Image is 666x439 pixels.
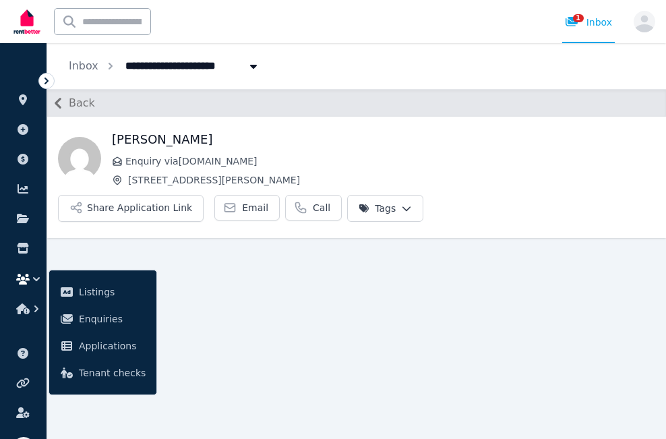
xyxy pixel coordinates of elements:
[347,195,423,222] button: Tags
[79,284,146,300] span: Listings
[242,201,268,214] span: Email
[55,305,151,332] a: Enquiries
[79,311,146,327] span: Enquiries
[55,279,151,305] a: Listings
[214,195,280,221] a: Email
[79,365,146,381] span: Tenant checks
[313,201,330,214] span: Call
[79,338,146,354] span: Applications
[125,154,655,168] span: Enquiry via [DOMAIN_NAME]
[128,173,655,187] span: [STREET_ADDRESS][PERSON_NAME]
[58,137,101,180] img: Emy Nichols
[359,202,396,215] span: Tags
[58,195,204,222] button: Share Application Link
[55,359,151,386] a: Tenant checks
[55,332,151,359] a: Applications
[69,95,95,111] span: Back
[47,92,95,114] button: Back
[47,43,282,89] nav: Breadcrumb
[69,59,98,72] a: Inbox
[285,195,342,221] a: Call
[573,14,584,22] span: 1
[112,130,655,149] h1: [PERSON_NAME]
[11,5,43,38] img: RentBetter
[565,16,612,29] div: Inbox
